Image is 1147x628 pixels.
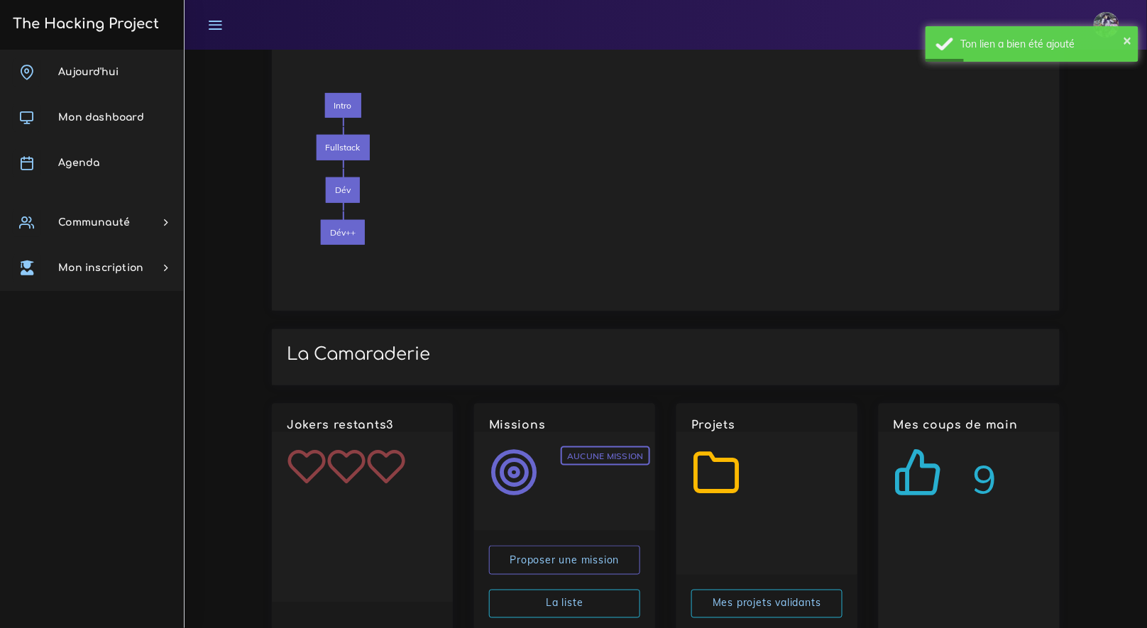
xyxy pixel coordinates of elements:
h2: La Camaraderie [287,344,1045,365]
span: Fullstack [317,135,370,160]
span: 3 [387,419,394,431]
div: Ton lien a bien été ajouté [961,37,1128,51]
button: × [1124,33,1132,47]
img: eg54bupqcshyolnhdacp.jpg [1094,12,1119,38]
span: 9 [973,451,997,508]
span: Aujourd'hui [58,67,119,77]
a: Mes projets validants [691,590,843,619]
span: Dév [326,177,360,203]
span: Communauté [58,217,130,228]
span: Aucune mission [561,446,649,466]
span: Mon dashboard [58,112,144,123]
h6: Mes coups de main [894,419,1045,432]
h3: The Hacking Project [9,16,159,32]
span: Dév++ [321,220,365,246]
span: Mon inscription [58,263,143,273]
span: Agenda [58,158,99,168]
a: Proposer une mission [489,546,640,575]
h6: Jokers restants [287,419,438,432]
a: La liste [489,590,640,619]
h6: Missions [489,419,640,432]
h6: Projets [691,419,843,432]
span: Intro [325,93,361,119]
